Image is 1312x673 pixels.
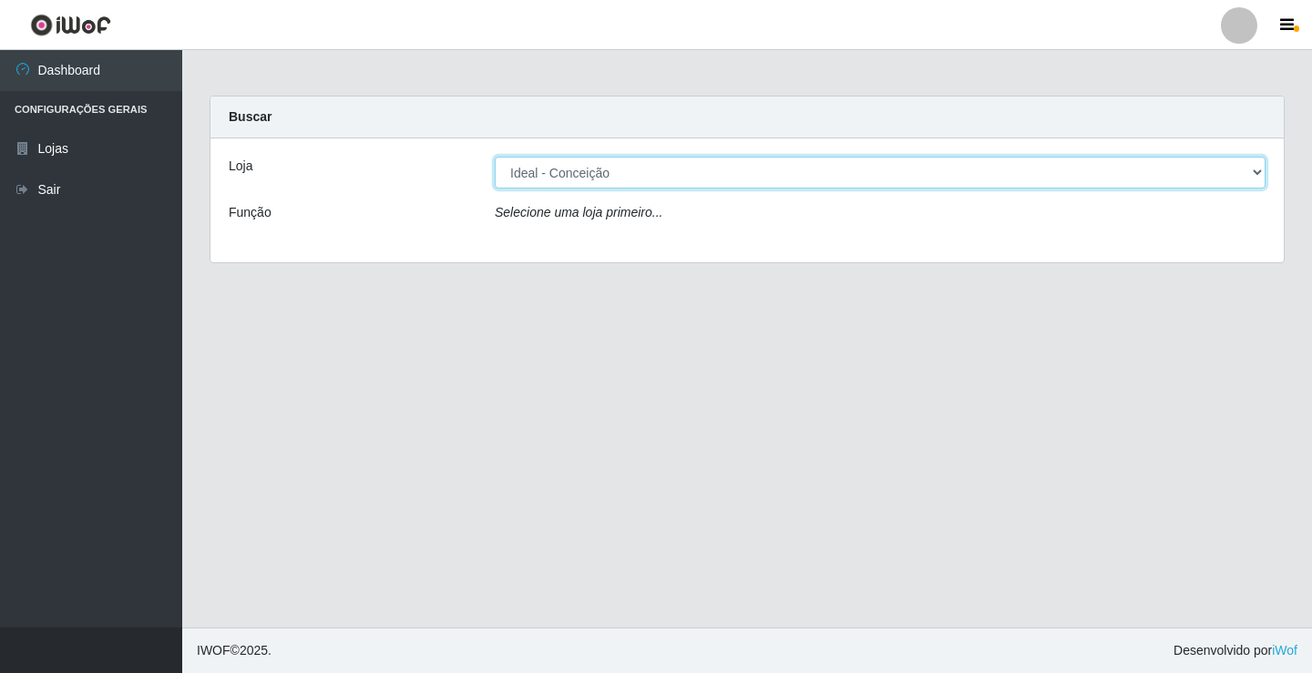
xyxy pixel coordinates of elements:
[229,109,272,124] strong: Buscar
[495,205,662,219] i: Selecione uma loja primeiro...
[197,643,231,658] span: IWOF
[229,203,272,222] label: Função
[229,157,252,176] label: Loja
[197,641,272,660] span: © 2025 .
[30,14,111,36] img: CoreUI Logo
[1174,641,1297,660] span: Desenvolvido por
[1272,643,1297,658] a: iWof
